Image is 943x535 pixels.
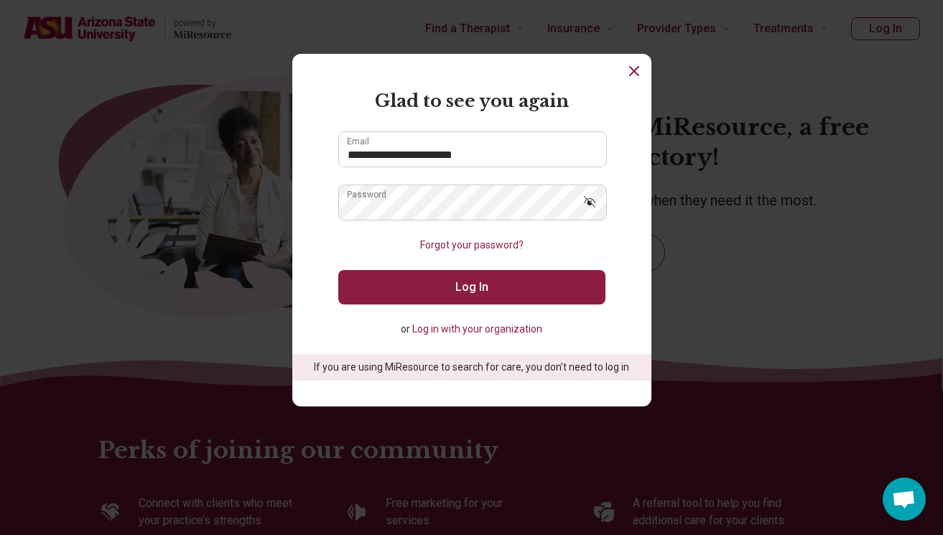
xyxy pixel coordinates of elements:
h2: Glad to see you again [338,88,605,114]
label: Email [347,137,369,146]
label: Password [347,190,386,199]
button: Forgot your password? [420,238,524,253]
button: Show password [574,185,605,219]
p: If you are using MiResource to search for care, you don’t need to log in [312,360,631,375]
p: or [338,322,605,337]
button: Log in with your organization [412,322,542,337]
button: Log In [338,270,605,304]
button: Dismiss [626,62,643,80]
section: Login Dialog [292,54,651,406]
